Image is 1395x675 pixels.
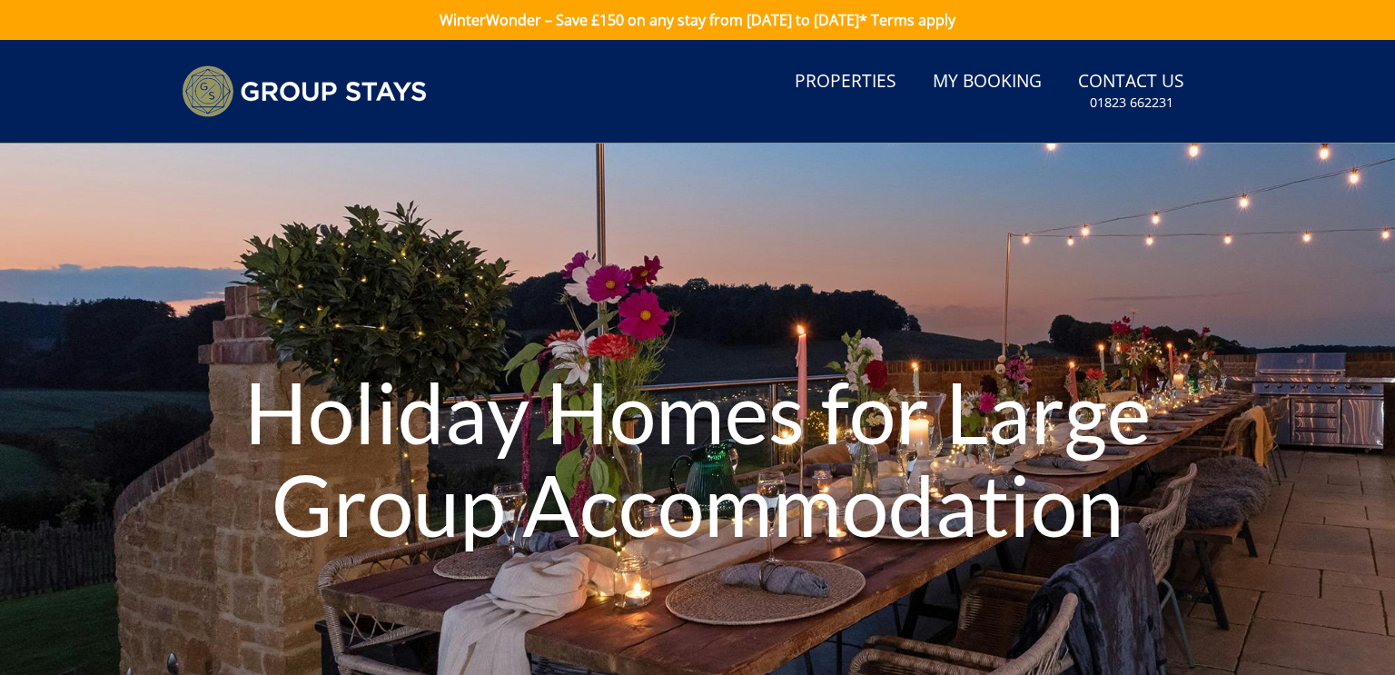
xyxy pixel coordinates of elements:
a: Properties [787,62,904,103]
small: 01823 662231 [1090,94,1173,112]
h1: Holiday Homes for Large Group Accommodation [209,330,1185,587]
img: Group Stays [182,65,427,117]
a: Contact Us01823 662231 [1071,62,1192,121]
a: My Booking [925,62,1049,103]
